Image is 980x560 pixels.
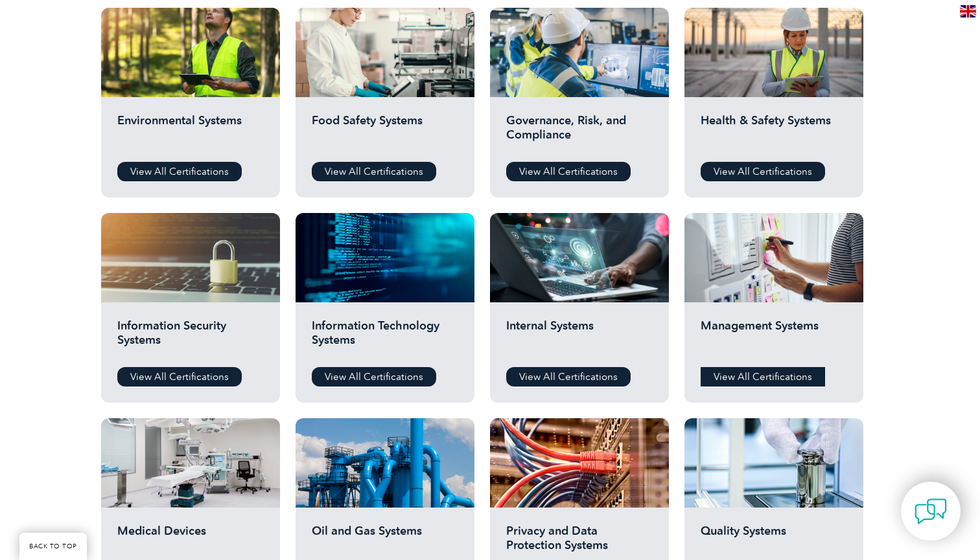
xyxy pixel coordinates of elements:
h2: Governance, Risk, and Compliance [506,113,653,152]
img: en [960,5,976,17]
a: BACK TO TOP [19,533,87,560]
a: View All Certifications [506,162,631,181]
h2: Internal Systems [506,319,653,357]
a: View All Certifications [312,162,436,181]
h2: Food Safety Systems [312,113,458,152]
h2: Environmental Systems [117,113,264,152]
a: View All Certifications [701,367,825,386]
a: View All Certifications [506,367,631,386]
h2: Management Systems [701,319,847,357]
h2: Information Technology Systems [312,319,458,357]
a: View All Certifications [701,162,825,181]
img: contact-chat.png [915,495,947,528]
h2: Information Security Systems [117,319,264,357]
a: View All Certifications [117,367,242,386]
h2: Health & Safety Systems [701,113,847,152]
a: View All Certifications [117,162,242,181]
a: View All Certifications [312,367,436,386]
